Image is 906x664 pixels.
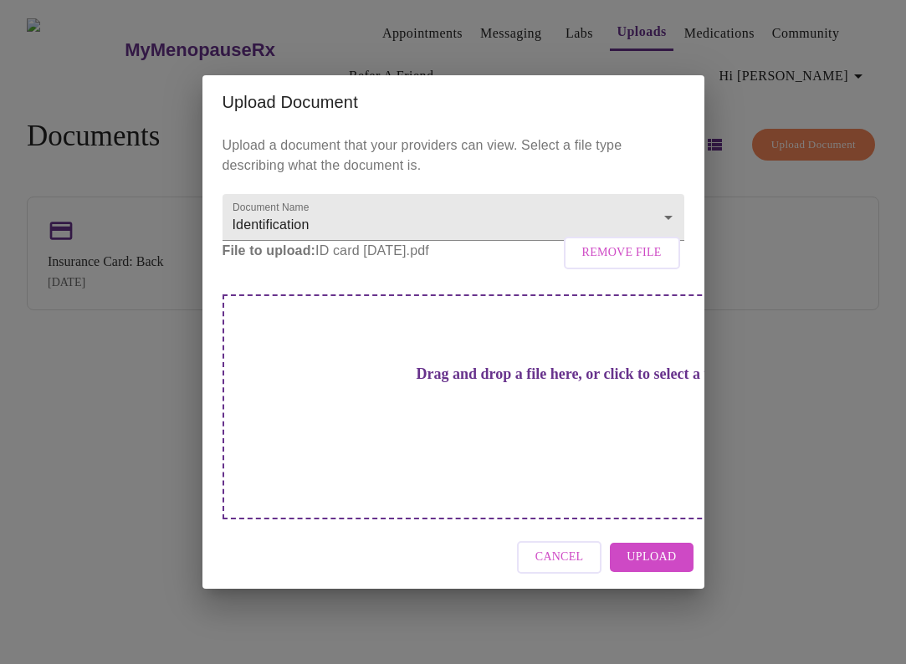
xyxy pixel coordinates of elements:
[223,89,684,115] h2: Upload Document
[223,194,684,241] div: Identification
[582,243,662,263] span: Remove File
[223,243,316,258] strong: File to upload:
[564,237,680,269] button: Remove File
[610,543,693,572] button: Upload
[535,547,584,568] span: Cancel
[223,241,684,261] p: ID card [DATE].pdf
[340,365,801,383] h3: Drag and drop a file here, or click to select a file
[223,135,684,176] p: Upload a document that your providers can view. Select a file type describing what the document is.
[627,547,676,568] span: Upload
[517,541,602,574] button: Cancel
